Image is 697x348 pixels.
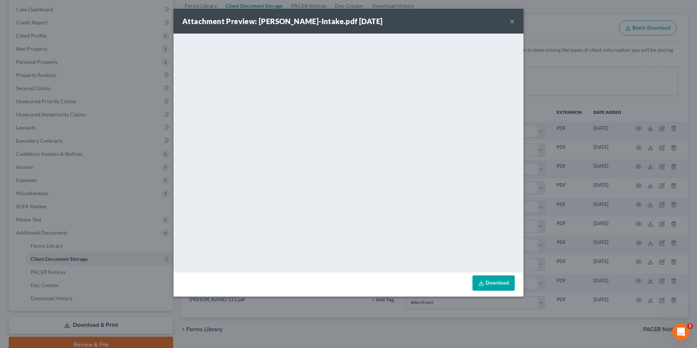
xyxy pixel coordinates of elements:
iframe: <object ng-attr-data='[URL][DOMAIN_NAME]' type='application/pdf' width='100%' height='650px'></ob... [174,34,523,271]
button: × [510,17,515,26]
a: Download [472,275,515,291]
iframe: Intercom live chat [672,323,690,341]
span: 1 [687,323,693,329]
strong: Attachment Preview: [PERSON_NAME]-Intake.pdf [DATE] [182,17,382,26]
